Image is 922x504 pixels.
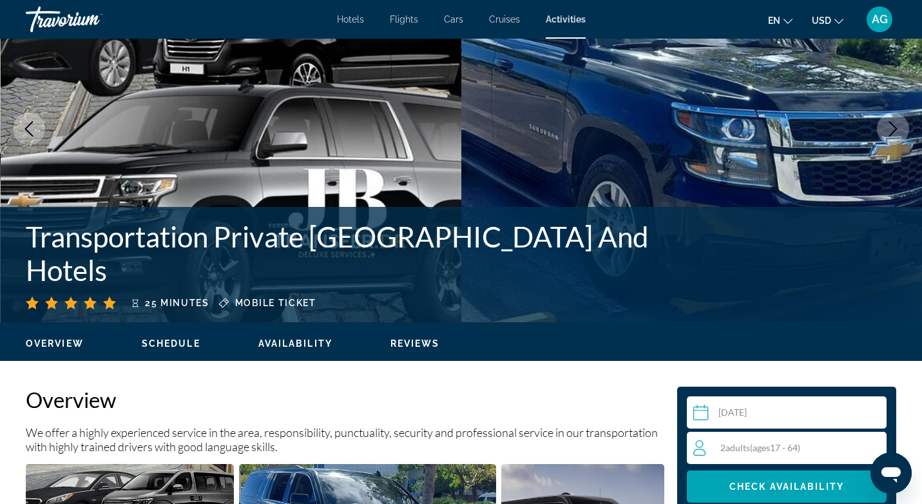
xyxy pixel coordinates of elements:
a: Travorium [26,3,155,36]
button: Schedule [142,338,200,349]
a: Cruises [489,14,520,24]
button: Overview [26,338,84,349]
span: Mobile ticket [235,298,316,308]
span: Overview [26,338,84,349]
button: Travelers: 2 adults, 0 children [687,432,887,464]
button: Check Availability [687,470,887,503]
a: Activities [546,14,586,24]
button: Next image [877,113,909,145]
button: Change currency [812,11,843,30]
span: ages [753,442,770,453]
span: USD [812,15,831,26]
span: AG [872,13,888,26]
h2: Overview [26,387,664,412]
span: 2 [720,442,800,453]
button: User Menu [863,6,896,33]
button: Previous image [13,113,45,145]
iframe: Button to launch messaging window [870,452,912,494]
button: Change language [768,11,792,30]
span: Check Availability [729,481,844,492]
a: Hotels [337,14,364,24]
span: 25 minutes [145,298,209,308]
span: Adults [725,442,750,453]
span: Availability [258,338,332,349]
a: Cars [444,14,463,24]
button: Availability [258,338,332,349]
a: Flights [390,14,418,24]
p: We offer a highly experienced service in the area, responsibility, punctuality, security and prof... [26,425,664,454]
span: Reviews [390,338,440,349]
span: ( 17 - 64) [750,442,800,453]
span: en [768,15,780,26]
span: Schedule [142,338,200,349]
button: Reviews [390,338,440,349]
h1: Transportation Private [GEOGRAPHIC_DATA] And Hotels [26,220,690,287]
